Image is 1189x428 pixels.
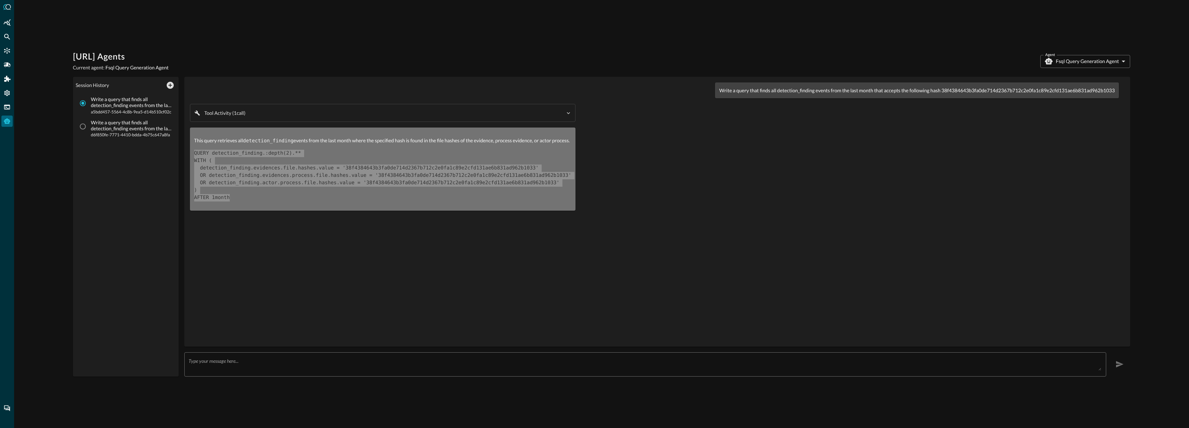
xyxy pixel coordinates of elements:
div: Addons [2,73,13,85]
p: Tool Activity ( 1 call ) [204,110,246,117]
p: Write a query that finds all detection_finding events from the last month [91,120,172,132]
span: Fsql Query Generation Agent [105,64,168,70]
div: Connectors [1,45,13,56]
p: Fsql Query Generation Agent [1056,58,1119,65]
button: Tool Activity (1call) [195,109,571,117]
label: Agent [1045,52,1055,58]
div: Summary Insights [1,17,13,28]
h1: [URL] Agents [73,51,169,63]
div: Settings [1,87,13,99]
code: QUERY detection_finding.:depth(2).** WITH ( detection_finding.evidences.file.hashes.value = '38f4... [194,150,571,200]
legend: Session History [76,82,109,89]
p: Current agent: [73,64,169,71]
span: d6f850fe-7771-4410-bdda-4b75c647a8fa [91,131,172,138]
span: a5bdd457-5564-4c8b-9ea5-d14b510cf02c [91,108,172,116]
button: New Chat [165,80,176,91]
p: Write a query that finds all detection_finding events from the last month that accepts the follow... [719,87,1115,94]
div: Query Agent [1,116,13,127]
p: Write a query that finds all detection_finding events from the last month that accepts the follow... [91,97,172,108]
code: detection_finding [243,138,294,144]
div: Federated Search [1,31,13,42]
div: FSQL [1,101,13,113]
div: Pipelines [1,59,13,70]
p: This query retrieves all events from the last month where the specified hash is found in the file... [194,137,571,145]
div: Chat [1,403,13,414]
